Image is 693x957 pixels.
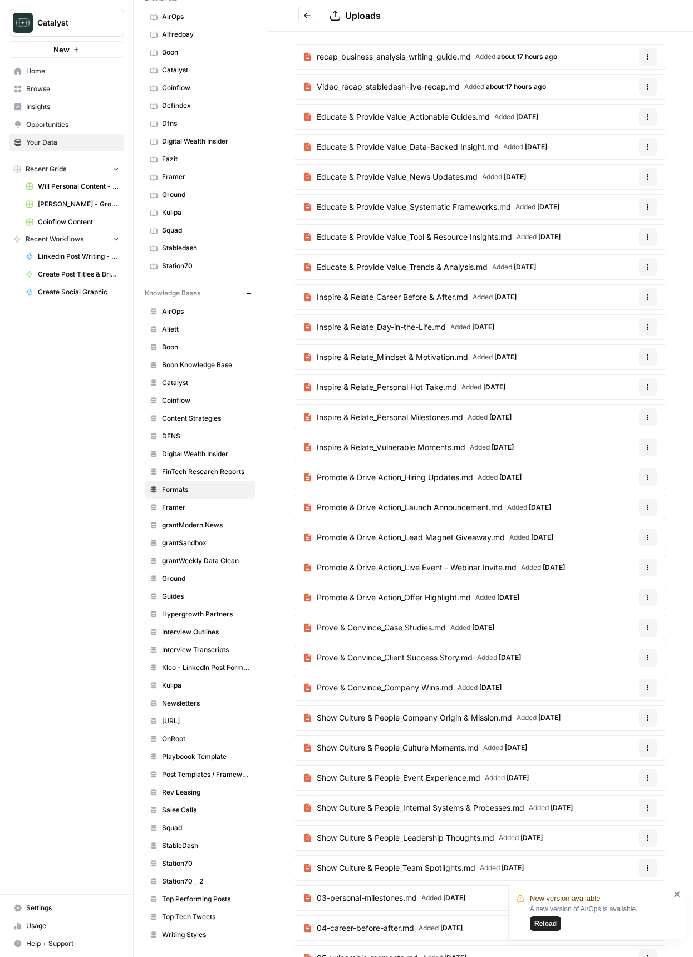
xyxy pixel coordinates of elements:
[162,591,250,601] span: Guides
[145,730,255,748] a: OnRoot
[529,503,551,511] span: [DATE]
[26,66,119,76] span: Home
[145,115,255,132] a: Dfns
[145,61,255,79] a: Catalyst
[145,221,255,239] a: Squad
[26,921,119,931] span: Usage
[294,435,523,460] a: Inspire & Relate_Vulnerable Moments.mdAdded [DATE]
[421,893,465,903] span: Added
[145,463,255,481] a: FinTech Research Reports
[145,79,255,97] a: Coinflow
[317,412,463,423] span: Inspire & Relate_Personal Milestones.md
[145,837,255,855] a: StableDash
[9,116,124,134] a: Opportunities
[317,682,453,693] span: Prove & Convince_Company Wins.md
[145,766,255,783] a: Post Templates / Framework
[162,698,250,708] span: Newsletters
[145,890,255,908] a: Top Performing Posts
[503,142,547,152] span: Added
[9,98,124,116] a: Insights
[162,65,250,75] span: Catalyst
[294,495,560,520] a: Promote & Drive Action_Launch Announcement.mdAdded [DATE]
[505,743,527,752] span: [DATE]
[294,886,474,910] a: 03-personal-milestones.mdAdded [DATE]
[458,683,502,693] span: Added
[162,12,250,22] span: AirOps
[531,533,553,541] span: [DATE]
[162,83,250,93] span: Coinflow
[145,588,255,605] a: Guides
[294,135,556,159] a: Educate & Provide Value_Data-Backed Insight.mdAdded [DATE]
[317,111,490,122] span: Educate & Provide Value_Actionable Guides.md
[145,926,255,944] a: Writing Styles
[162,663,250,673] span: Kleo - LinkedIn Post Formats
[492,443,514,451] span: [DATE]
[507,502,551,512] span: Added
[21,283,124,301] a: Create Social Graphic
[317,622,446,633] span: Prove & Convince_Case Studies.md
[162,431,250,441] span: DFNS
[482,172,526,182] span: Added
[499,473,522,481] span: [DATE]
[317,352,468,363] span: Inspire & Relate_Mindset & Motivation.md
[538,713,561,722] span: [DATE]
[317,923,414,934] span: 04-career-before-after.md
[525,142,547,151] span: [DATE]
[162,119,250,129] span: Dfns
[480,863,524,873] span: Added
[26,903,119,913] span: Settings
[294,736,536,760] a: Show Culture & People_Culture Moments.mdAdded [DATE]
[473,352,517,362] span: Added
[499,833,543,843] span: Added
[145,481,255,499] a: Formats
[294,706,569,730] a: Show Culture & People_Company Origin & Mission.mdAdded [DATE]
[294,525,562,550] a: Promote & Drive Action_Lead Magnet Giveaway.mdAdded [DATE]
[483,743,527,753] span: Added
[294,75,555,99] a: Video_recap_stabledash-live-recap.mdAdded about 17 hours ago
[317,382,457,393] span: Inspire & Relate_Personal Hot Take.md
[145,908,255,926] a: Top Tech Tweets
[294,555,574,580] a: Promote & Drive Action_Live Event - Webinar Invite.mdAdded [DATE]
[145,801,255,819] a: Sales Calls
[162,154,250,164] span: Fazit
[317,141,499,152] span: Educate & Provide Value_Data-Backed Insight.md
[162,243,250,253] span: Stabledash
[162,912,250,922] span: Top Tech Tweets
[162,752,250,762] span: Playboook Template
[162,360,250,370] span: Boon Knowledge Base
[162,47,250,57] span: Boon
[494,112,538,122] span: Added
[317,592,471,603] span: Promote & Drive Action_Offer Highlight.md
[9,62,124,80] a: Home
[538,233,561,241] span: [DATE]
[38,217,119,227] span: Coinflow Content
[145,570,255,588] a: Ground
[162,261,250,271] span: Station70
[145,43,255,61] a: Boon
[145,712,255,730] a: [URL]
[483,383,505,391] span: [DATE]
[162,190,250,200] span: Ground
[494,293,517,301] span: [DATE]
[9,41,124,58] button: New
[497,593,519,601] span: [DATE]
[294,165,535,189] a: Educate & Provide Value_News Updates.mdAdded [DATE]
[317,262,488,273] span: Educate & Provide Value_Trends & Analysis.md
[145,819,255,837] a: Squad
[317,472,473,483] span: Promote & Drive Action_Hiring Updates.md
[440,924,463,932] span: [DATE]
[529,803,573,813] span: Added
[26,84,119,94] span: Browse
[517,232,561,242] span: Added
[38,269,119,279] span: Create Post Titles & Briefs - From Interview
[26,164,66,174] span: Recent Grids
[497,52,557,61] span: about 17 hours ago
[294,315,503,339] a: Inspire & Relate_Day-in-the-Life.mdAdded [DATE]
[9,231,124,248] button: Recent Workflows
[145,8,255,26] a: AirOps
[492,262,536,272] span: Added
[145,186,255,204] a: Ground
[317,81,460,92] span: Video_recap_stabledash-live-recap.md
[515,202,559,212] span: Added
[9,161,124,177] button: Recent Grids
